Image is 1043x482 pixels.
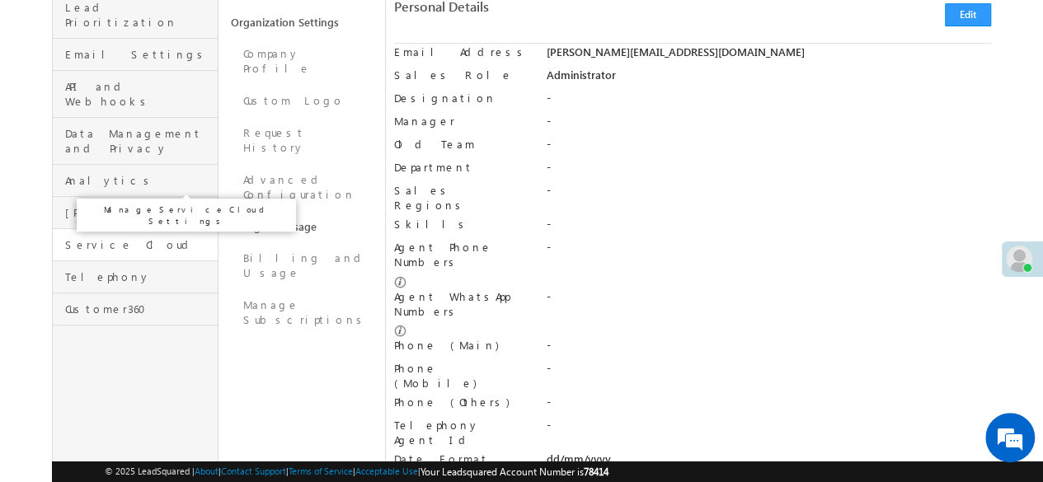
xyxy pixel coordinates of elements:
[53,39,218,71] a: Email Settings
[218,7,384,38] a: Organization Settings
[65,237,214,252] span: Service Cloud
[218,117,384,164] a: Request History
[394,160,532,175] label: Department
[394,68,532,82] label: Sales Role
[218,38,384,85] a: Company Profile
[65,302,214,316] span: Customer360
[394,395,532,409] label: Phone (Others)
[547,452,991,475] div: dd/mm/yyyy
[53,71,218,118] a: API and Webhooks
[547,217,991,240] div: -
[53,261,218,293] a: Telephony
[53,165,218,197] a: Analytics
[65,47,214,62] span: Email Settings
[584,466,608,478] span: 78414
[65,79,214,109] span: API and Webhooks
[195,466,218,476] a: About
[420,466,608,478] span: Your Leadsquared Account Number is
[218,211,384,242] a: Billing and Usage
[394,183,532,213] label: Sales Regions
[218,289,384,336] a: Manage Subscriptions
[547,44,991,68] div: [PERSON_NAME][EMAIL_ADDRESS][DOMAIN_NAME]
[65,173,214,188] span: Analytics
[547,160,991,183] div: -
[394,338,532,353] label: Phone (Main)
[394,217,532,232] label: Skills
[394,137,532,152] label: Old Team
[945,4,991,27] button: Edit
[547,361,991,384] div: -
[547,395,991,418] div: -
[53,229,218,261] a: Service Cloud
[394,452,532,466] label: Date Format
[394,91,532,105] label: Designation
[547,338,991,361] div: -
[547,68,991,91] div: Administrator
[547,183,991,206] div: -
[218,85,384,117] a: Custom Logo
[221,466,286,476] a: Contact Support
[218,164,384,211] a: Advanced Configuration
[547,240,991,263] div: -
[289,466,353,476] a: Terms of Service
[394,418,532,447] label: Telephony Agent Id
[394,361,532,391] label: Phone (Mobile)
[65,126,214,156] span: Data Management and Privacy
[547,91,991,114] div: -
[218,242,384,289] a: Billing and Usage
[394,114,532,129] label: Manager
[394,289,532,319] label: Agent WhatsApp Numbers
[547,418,991,441] div: -
[394,240,532,269] label: Agent Phone Numbers
[83,204,289,227] p: Manage Service Cloud Settings
[547,137,991,160] div: -
[53,118,218,165] a: Data Management and Privacy
[547,114,991,137] div: -
[65,269,214,284] span: Telephony
[547,289,991,312] div: -
[394,44,532,59] label: Email Address
[105,464,608,480] span: © 2025 LeadSquared | | | | |
[53,293,218,325] a: Customer360
[53,197,218,229] a: [PERSON_NAME]
[65,205,214,220] span: [PERSON_NAME]
[355,466,418,476] a: Acceptable Use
